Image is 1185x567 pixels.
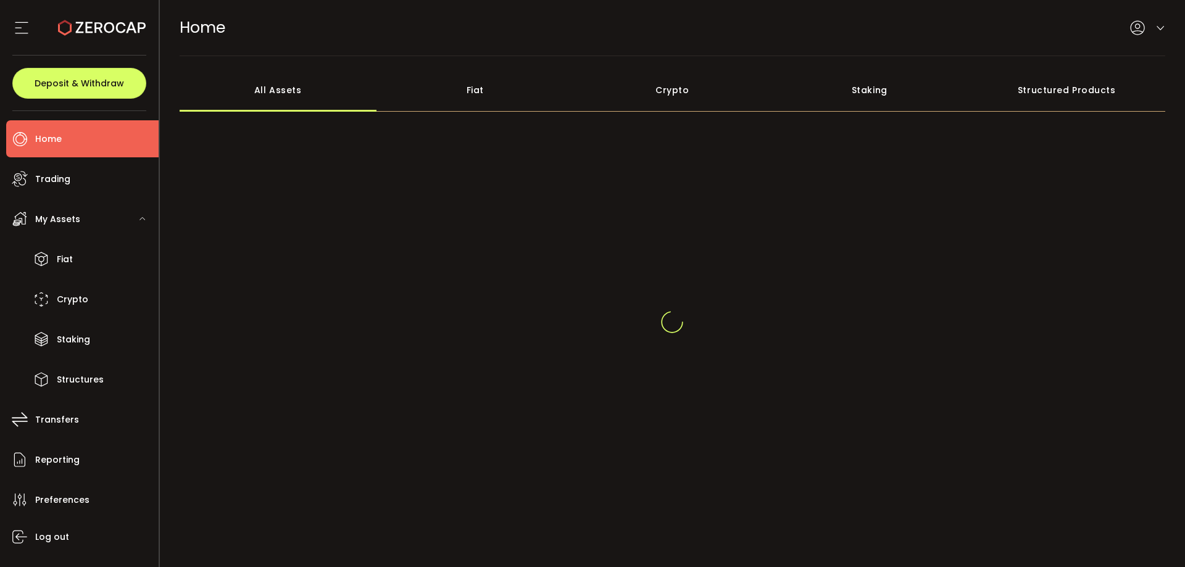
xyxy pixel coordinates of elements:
span: Structures [57,371,104,389]
div: All Assets [180,68,377,112]
span: Log out [35,528,69,546]
span: Home [180,17,225,38]
span: Transfers [35,411,79,429]
div: Staking [771,68,968,112]
div: Structured Products [968,68,1166,112]
button: Deposit & Withdraw [12,68,146,99]
span: Staking [57,331,90,349]
span: Deposit & Withdraw [35,79,124,88]
span: Crypto [57,291,88,308]
span: Preferences [35,491,89,509]
span: Home [35,130,62,148]
span: Fiat [57,250,73,268]
span: Trading [35,170,70,188]
span: Reporting [35,451,80,469]
span: My Assets [35,210,80,228]
div: Fiat [376,68,574,112]
div: Crypto [574,68,771,112]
